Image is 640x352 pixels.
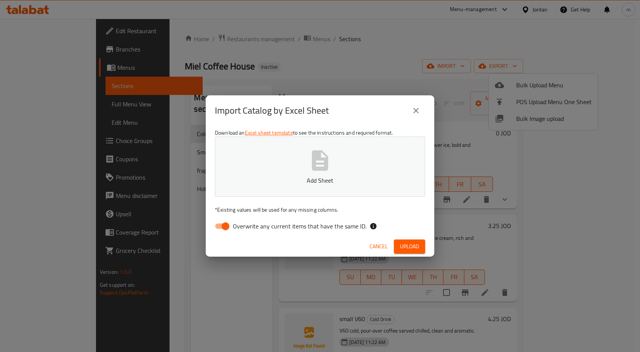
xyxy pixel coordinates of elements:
[370,222,377,230] svg: If the overwrite option isn't selected, then the items that match an existing ID will be ignored ...
[233,222,366,231] span: Overwrite any current items that have the same ID.
[370,242,388,251] span: Cancel
[215,206,425,214] p: Existing values will be used for any missing columns.
[245,128,293,138] a: Excel sheet template
[394,239,425,254] button: Upload
[206,126,434,236] div: Download an to see the instructions and required format.
[227,176,413,185] p: Add Sheet
[400,242,419,251] span: Upload
[407,101,425,120] button: close
[366,239,391,254] button: Cancel
[215,104,329,117] h2: Import Catalog by Excel Sheet
[215,137,425,197] button: Add Sheet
